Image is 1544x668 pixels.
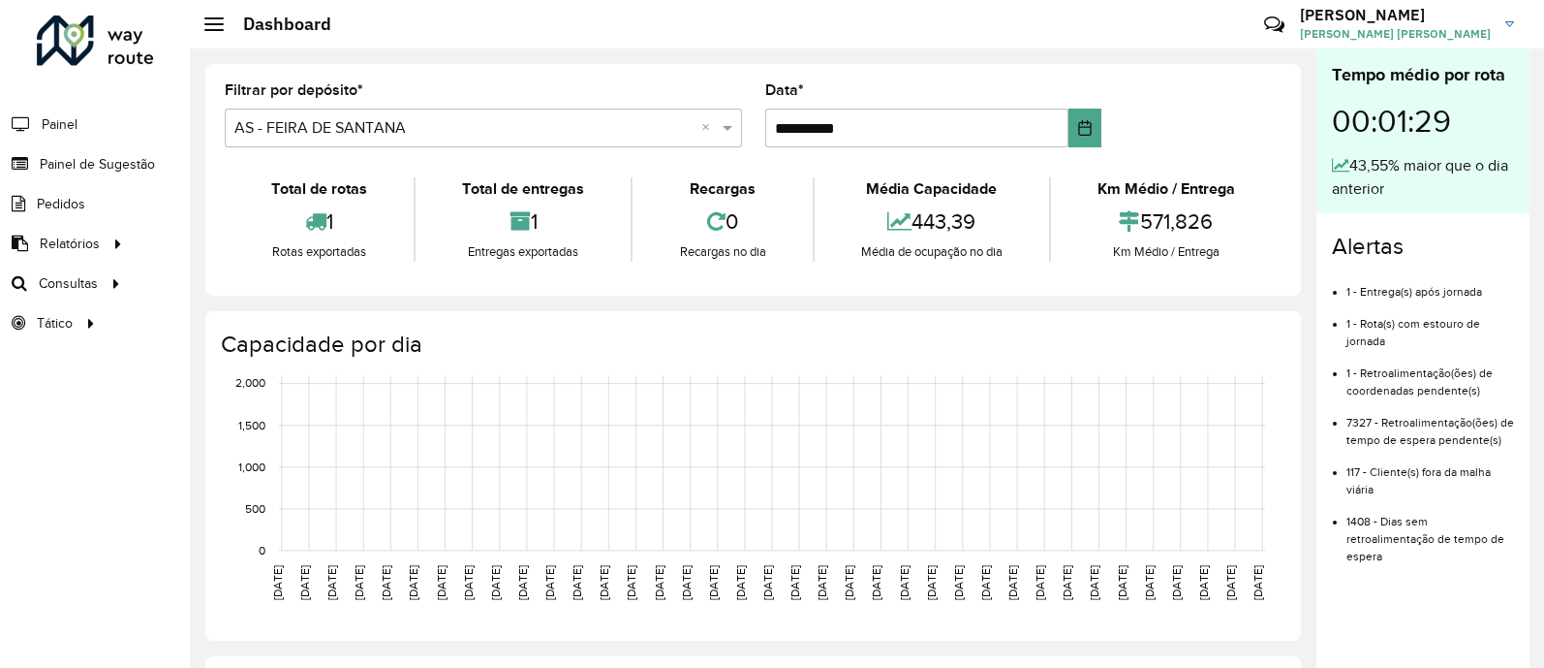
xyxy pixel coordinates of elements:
[435,565,448,600] text: [DATE]
[420,201,626,242] div: 1
[1116,565,1128,600] text: [DATE]
[1061,565,1073,600] text: [DATE]
[979,565,992,600] text: [DATE]
[380,565,392,600] text: [DATE]
[765,79,804,102] label: Data
[898,565,911,600] text: [DATE]
[816,565,828,600] text: [DATE]
[39,273,98,294] span: Consultas
[819,177,1044,201] div: Média Capacidade
[1332,233,1514,261] h4: Alertas
[701,116,718,140] span: Clear all
[259,544,265,557] text: 0
[680,565,693,600] text: [DATE]
[1170,565,1183,600] text: [DATE]
[1300,25,1491,43] span: [PERSON_NAME] [PERSON_NAME]
[37,313,73,334] span: Tático
[1346,498,1514,565] li: 1408 - Dias sem retroalimentação de tempo de espera
[516,565,529,600] text: [DATE]
[653,565,665,600] text: [DATE]
[420,177,626,201] div: Total de entregas
[1251,565,1264,600] text: [DATE]
[420,242,626,262] div: Entregas exportadas
[1068,109,1101,147] button: Choose Date
[1253,4,1295,46] a: Contato Rápido
[1346,269,1514,301] li: 1 - Entrega(s) após jornada
[489,565,502,600] text: [DATE]
[37,194,85,214] span: Pedidos
[40,234,100,254] span: Relatórios
[543,565,556,600] text: [DATE]
[761,565,774,600] text: [DATE]
[1346,449,1514,498] li: 117 - Cliente(s) fora da malha viária
[225,79,363,102] label: Filtrar por depósito
[1346,301,1514,350] li: 1 - Rota(s) com estouro de jornada
[1056,242,1277,262] div: Km Médio / Entrega
[843,565,855,600] text: [DATE]
[637,242,807,262] div: Recargas no dia
[245,502,265,515] text: 500
[1197,565,1210,600] text: [DATE]
[1143,565,1156,600] text: [DATE]
[870,565,882,600] text: [DATE]
[625,565,637,600] text: [DATE]
[230,242,409,262] div: Rotas exportadas
[571,565,583,600] text: [DATE]
[925,565,938,600] text: [DATE]
[238,461,265,473] text: 1,000
[637,201,807,242] div: 0
[235,377,265,390] text: 2,000
[1346,399,1514,449] li: 7327 - Retroalimentação(ões) de tempo de espera pendente(s)
[1300,6,1491,24] h3: [PERSON_NAME]
[1056,201,1277,242] div: 571,826
[462,565,475,600] text: [DATE]
[1224,565,1237,600] text: [DATE]
[1056,177,1277,201] div: Km Médio / Entrega
[788,565,801,600] text: [DATE]
[819,201,1044,242] div: 443,39
[40,154,155,175] span: Painel de Sugestão
[271,565,284,600] text: [DATE]
[238,419,265,431] text: 1,500
[224,14,331,35] h2: Dashboard
[952,565,965,600] text: [DATE]
[637,177,807,201] div: Recargas
[221,331,1282,359] h4: Capacidade por dia
[1332,62,1514,88] div: Tempo médio por rota
[42,114,77,135] span: Painel
[734,565,747,600] text: [DATE]
[1034,565,1046,600] text: [DATE]
[1332,154,1514,201] div: 43,55% maior que o dia anterior
[1088,565,1100,600] text: [DATE]
[1006,565,1019,600] text: [DATE]
[230,201,409,242] div: 1
[407,565,419,600] text: [DATE]
[230,177,409,201] div: Total de rotas
[325,565,338,600] text: [DATE]
[707,565,720,600] text: [DATE]
[353,565,365,600] text: [DATE]
[1332,88,1514,154] div: 00:01:29
[1346,350,1514,399] li: 1 - Retroalimentação(ões) de coordenadas pendente(s)
[298,565,311,600] text: [DATE]
[819,242,1044,262] div: Média de ocupação no dia
[598,565,610,600] text: [DATE]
